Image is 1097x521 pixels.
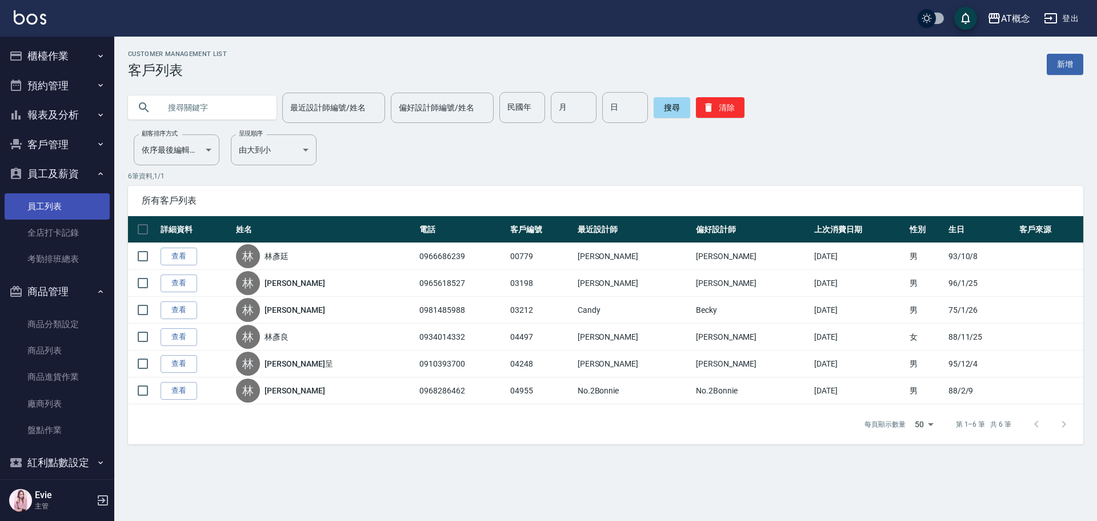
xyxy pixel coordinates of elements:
a: 查看 [161,355,197,373]
img: Person [9,489,32,512]
a: 查看 [161,275,197,292]
td: 88/11/25 [946,324,1016,351]
div: 依序最後編輯時間 [134,134,219,165]
th: 生日 [946,216,1016,243]
button: 清除 [696,97,744,118]
div: AT概念 [1001,11,1030,26]
button: 搜尋 [654,97,690,118]
td: 0910393700 [417,351,507,377]
p: 每頁顯示數量 [864,419,906,429]
span: 所有客戶列表 [142,195,1070,206]
div: 由大到小 [231,134,317,165]
th: 性別 [907,216,946,243]
a: 新增 [1047,54,1083,75]
a: 商品列表 [5,337,110,364]
td: [PERSON_NAME] [693,243,811,270]
td: 0966686239 [417,243,507,270]
div: 50 [910,409,938,440]
a: 商品進貨作業 [5,364,110,390]
a: 考勤排班總表 [5,246,110,272]
button: 資料設定 [5,478,110,507]
p: 主管 [35,501,93,511]
td: 0968286462 [417,377,507,404]
td: 女 [907,324,946,351]
button: 櫃檯作業 [5,41,110,71]
td: No.2Bonnie [693,377,811,404]
td: 0934014332 [417,324,507,351]
a: [PERSON_NAME]呈 [265,358,333,369]
th: 姓名 [233,216,417,243]
td: 03212 [507,297,574,324]
td: Becky [693,297,811,324]
button: 登出 [1039,8,1083,29]
td: 93/10/8 [946,243,1016,270]
button: 員工及薪資 [5,159,110,189]
div: 林 [236,325,260,349]
td: [PERSON_NAME] [693,270,811,297]
a: 林彥廷 [265,250,289,262]
td: 男 [907,377,946,404]
td: [PERSON_NAME] [575,270,693,297]
div: 林 [236,271,260,295]
td: 03198 [507,270,574,297]
td: 男 [907,351,946,377]
td: 75/1/26 [946,297,1016,324]
a: 廠商列表 [5,391,110,417]
button: 報表及分析 [5,100,110,130]
a: [PERSON_NAME] [265,385,325,396]
button: 商品管理 [5,277,110,307]
td: 00779 [507,243,574,270]
a: 全店打卡記錄 [5,220,110,246]
td: Candy [575,297,693,324]
a: 盤點作業 [5,417,110,443]
div: 林 [236,352,260,376]
a: 查看 [161,328,197,346]
p: 第 1–6 筆 共 6 筆 [956,419,1011,429]
td: [DATE] [811,297,907,324]
td: 04955 [507,377,574,404]
p: 6 筆資料, 1 / 1 [128,171,1083,181]
label: 呈現順序 [239,129,263,138]
h3: 客戶列表 [128,62,227,78]
a: 查看 [161,382,197,400]
a: 查看 [161,301,197,319]
label: 顧客排序方式 [142,129,178,138]
td: 04497 [507,324,574,351]
button: AT概念 [983,7,1035,30]
td: 88/2/9 [946,377,1016,404]
td: 男 [907,297,946,324]
td: 0981485988 [417,297,507,324]
a: 員工列表 [5,193,110,220]
td: 男 [907,243,946,270]
button: save [954,7,977,30]
td: No.2Bonnie [575,377,693,404]
input: 搜尋關鍵字 [160,92,267,123]
button: 預約管理 [5,71,110,101]
th: 客戶編號 [507,216,574,243]
td: [PERSON_NAME] [693,351,811,377]
td: 0965618527 [417,270,507,297]
th: 偏好設計師 [693,216,811,243]
a: 林彥良 [265,331,289,343]
td: [DATE] [811,377,907,404]
td: 95/12/4 [946,351,1016,377]
th: 詳細資料 [158,216,233,243]
td: 男 [907,270,946,297]
td: [PERSON_NAME] [575,243,693,270]
th: 電話 [417,216,507,243]
td: [PERSON_NAME] [693,324,811,351]
th: 客戶來源 [1016,216,1083,243]
td: 04248 [507,351,574,377]
th: 最近設計師 [575,216,693,243]
div: 林 [236,244,260,268]
td: [PERSON_NAME] [575,324,693,351]
button: 客戶管理 [5,130,110,160]
div: 林 [236,298,260,322]
td: [DATE] [811,324,907,351]
td: [DATE] [811,351,907,377]
td: [PERSON_NAME] [575,351,693,377]
a: 查看 [161,248,197,265]
td: [DATE] [811,270,907,297]
td: 96/1/25 [946,270,1016,297]
h5: Evie [35,490,93,501]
